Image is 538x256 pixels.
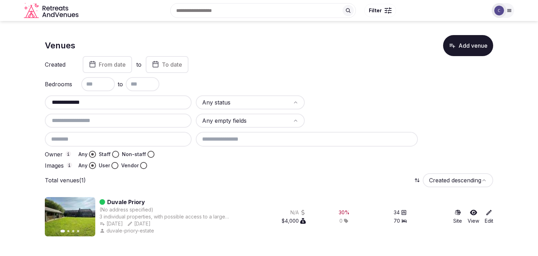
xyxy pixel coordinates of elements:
[45,197,95,236] img: Featured image for Duvale Priory
[369,7,382,14] span: Filter
[282,217,306,224] button: $4,000
[78,162,88,169] label: Any
[290,209,306,216] button: N/A
[394,209,400,216] span: 34
[24,3,80,19] svg: Retreats and Venues company logo
[443,35,493,56] button: Add venue
[67,162,72,168] button: Images
[77,230,79,232] button: Go to slide 4
[45,162,73,169] label: Images
[339,217,343,224] span: 0
[65,151,71,157] button: Owner
[394,217,407,224] button: 70
[45,81,73,87] label: Bedrooms
[45,151,73,157] label: Owner
[67,230,69,232] button: Go to slide 2
[364,4,396,17] button: Filter
[394,209,407,216] button: 34
[494,6,504,15] img: Catherine Mesina
[99,227,156,234] button: duvale-priory-estate
[453,209,462,224] a: Site
[485,209,493,224] a: Edit
[122,151,146,158] label: Non-staff
[24,3,80,19] a: Visit the homepage
[468,209,479,224] a: View
[83,56,132,73] button: From date
[99,213,231,220] div: 3 individual properties, with possible access to a large hall. Each property is ideal for an at h...
[72,230,74,232] button: Go to slide 3
[121,162,139,169] label: Vendor
[107,198,145,206] a: Duvale Priory
[162,61,182,68] span: To date
[45,40,75,52] h1: Venues
[45,62,73,67] label: Created
[61,230,65,233] button: Go to slide 1
[339,209,350,216] button: 30%
[99,151,111,158] label: Staff
[99,206,153,213] button: (No address specified)
[339,209,350,216] div: 30 %
[118,80,123,88] span: to
[146,56,188,73] button: To date
[99,61,126,68] span: From date
[99,220,123,227] button: [DATE]
[136,61,142,68] label: to
[394,217,400,224] span: 70
[99,162,110,169] label: User
[127,220,151,227] button: [DATE]
[45,176,86,184] p: Total venues (1)
[78,151,88,158] label: Any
